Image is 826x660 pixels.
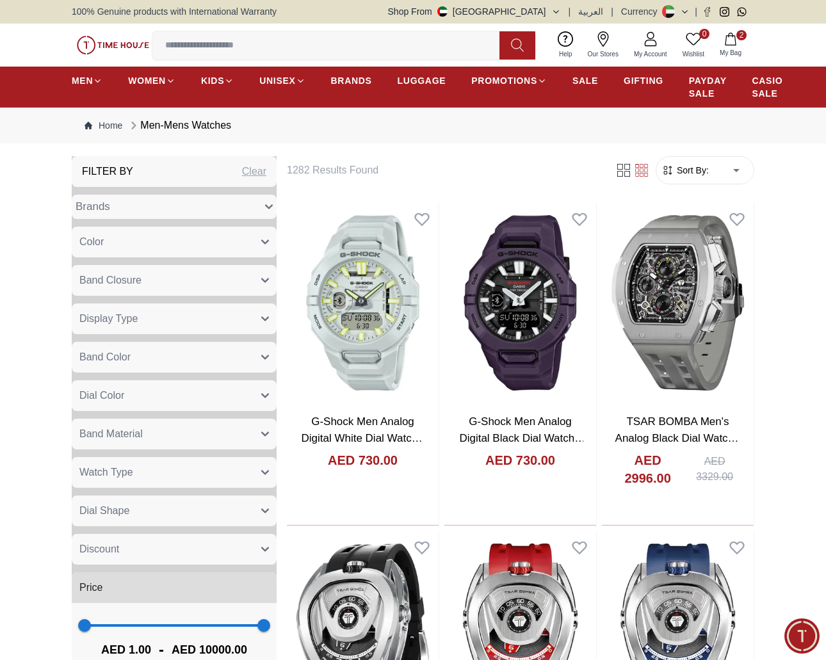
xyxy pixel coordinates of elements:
button: Band Closure [72,265,277,296]
span: My Bag [715,48,747,58]
span: UNISEX [259,74,295,87]
span: AED 10000.00 [172,641,247,659]
h4: AED 2996.00 [615,451,681,487]
span: PROMOTIONS [471,74,537,87]
span: Brands [76,198,110,215]
h4: AED 730.00 [328,451,398,469]
span: LUGGAGE [398,74,446,87]
span: MEN [72,74,93,87]
a: KIDS [201,69,234,92]
button: Watch Type [72,457,277,488]
button: العربية [578,5,603,18]
a: SALE [572,69,598,92]
span: Our Stores [583,49,624,59]
a: Facebook [702,7,712,17]
div: Chat Widget [784,618,820,654]
a: Instagram [720,7,729,17]
button: Brands [72,195,277,219]
a: Home [85,119,122,132]
span: Band Color [79,350,131,365]
span: 2 [736,30,747,40]
img: TSAR BOMBA Men's Analog Black Dial Watch - TB8214 C-Grey [602,202,754,403]
span: SALE [572,74,598,87]
span: BRANDS [331,74,372,87]
span: KIDS [201,74,224,87]
div: Men-Mens Watches [127,118,231,133]
span: Band Closure [79,273,142,288]
a: Our Stores [580,29,626,61]
a: CASIO SALE [752,69,782,105]
a: G-Shock Men Analog Digital Black Dial Watch - GBA-950-2ADR [459,415,585,460]
div: AED 3329.00 [688,454,741,485]
a: G-Shock Men Analog Digital White Dial Watch - GBA-950-7ADR [301,415,424,460]
span: AED 1.00 [101,641,151,659]
a: 0Wishlist [675,29,712,61]
a: BRANDS [331,69,372,92]
button: Color [72,227,277,257]
div: Clear [242,164,266,179]
button: Sort By: [661,164,709,177]
img: G-Shock Men Analog Digital Black Dial Watch - GBA-950-2ADR [444,202,596,403]
span: Help [554,49,578,59]
span: Wishlist [677,49,709,59]
span: Watch Type [79,465,133,480]
span: Band Material [79,426,143,442]
span: GIFTING [624,74,663,87]
h3: Filter By [82,164,133,179]
div: Currency [621,5,663,18]
span: - [151,640,172,660]
a: UNISEX [259,69,305,92]
button: Band Color [72,342,277,373]
button: Dial Shape [72,495,277,526]
span: Dial Shape [79,503,129,519]
span: 0 [699,29,709,39]
a: MEN [72,69,102,92]
button: Dial Color [72,380,277,411]
img: ... [77,36,149,54]
span: Color [79,234,104,250]
nav: Breadcrumb [72,108,754,143]
span: | [695,5,697,18]
button: 2My Bag [712,30,749,60]
a: Help [551,29,580,61]
a: WOMEN [128,69,175,92]
span: Dial Color [79,388,124,403]
span: Discount [79,542,119,557]
a: TSAR BOMBA Men's Analog Black Dial Watch - TB8214 C-Grey [615,415,741,460]
span: PAYDAY SALE [689,74,727,100]
h6: 1282 Results Found [287,163,599,178]
span: | [611,5,613,18]
a: PROMOTIONS [471,69,547,92]
img: G-Shock Men Analog Digital White Dial Watch - GBA-950-7ADR [287,202,439,403]
span: CASIO SALE [752,74,782,100]
a: GIFTING [624,69,663,92]
span: 100% Genuine products with International Warranty [72,5,277,18]
button: Display Type [72,303,277,334]
span: WOMEN [128,74,166,87]
span: Sort By: [674,164,709,177]
a: LUGGAGE [398,69,446,92]
span: My Account [629,49,672,59]
button: Discount [72,534,277,565]
a: Whatsapp [737,7,747,17]
button: Price [72,572,277,603]
img: United Arab Emirates [437,6,448,17]
button: Band Material [72,419,277,449]
h4: AED 730.00 [485,451,555,469]
span: | [569,5,571,18]
span: Price [79,580,102,595]
span: Display Type [79,311,138,326]
a: PAYDAY SALE [689,69,727,105]
button: Shop From[GEOGRAPHIC_DATA] [388,5,561,18]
